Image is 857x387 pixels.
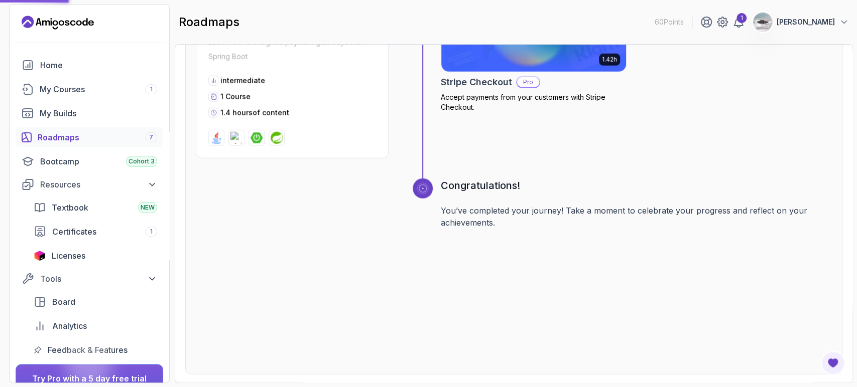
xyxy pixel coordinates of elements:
[208,36,376,64] p: Learn how to integrate payment gateways with Spring Boot
[441,75,512,89] h2: Stripe Checkout
[28,316,163,336] a: analytics
[149,133,153,141] span: 7
[602,56,617,64] p: 1.42h
[220,76,265,86] p: intermediate
[441,92,627,112] p: Accept payments from your customers with Stripe Checkout.
[48,344,128,356] span: Feedback & Features
[22,15,94,31] a: Landing page
[40,59,157,71] div: Home
[52,250,85,262] span: Licenses
[52,320,87,332] span: Analytics
[271,132,283,144] img: spring logo
[230,132,242,144] img: stripe logo
[129,157,155,165] span: Cohort 3
[40,178,157,190] div: Resources
[655,17,684,27] p: 60 Points
[40,83,157,95] div: My Courses
[737,13,747,23] div: 1
[16,151,163,171] a: bootcamp
[210,132,222,144] img: java logo
[517,77,539,87] p: Pro
[753,13,772,32] img: user profile image
[16,175,163,193] button: Resources
[16,270,163,288] button: Tools
[141,204,155,212] span: NEW
[16,55,163,75] a: home
[40,273,157,285] div: Tools
[16,103,163,123] a: builds
[34,251,46,261] img: jetbrains icon
[179,14,239,30] h2: roadmaps
[150,85,153,93] span: 1
[28,340,163,360] a: feedback
[220,108,289,118] p: 1.4 hours of content
[732,16,745,28] a: 1
[441,178,832,192] h3: Congratulations!
[52,202,88,214] span: Textbook
[220,92,251,101] span: 1 Course
[441,205,832,229] p: You’ve completed your journey! Take a moment to celebrate your progress and reflect on your achie...
[52,296,75,308] span: Board
[38,131,157,143] div: Roadmaps
[28,292,163,312] a: board
[821,351,845,375] button: Open Feedback Button
[40,107,157,119] div: My Builds
[251,132,263,144] img: spring-boot logo
[28,246,163,266] a: licenses
[28,222,163,242] a: certificates
[16,79,163,99] a: courses
[40,155,157,167] div: Bootcamp
[16,127,163,147] a: roadmaps
[777,17,835,27] p: [PERSON_NAME]
[52,226,96,238] span: Certificates
[753,12,849,32] button: user profile image[PERSON_NAME]
[28,198,163,218] a: textbook
[150,228,153,236] span: 1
